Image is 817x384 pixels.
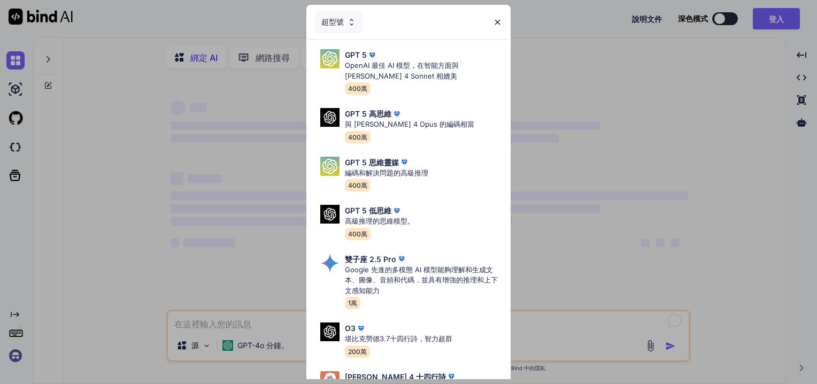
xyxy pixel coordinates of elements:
p: 雙子座 2.5 Pro [345,254,396,265]
img: 選擇模型 [320,322,340,341]
span: 400萬 [345,228,371,240]
img: 選擇模型 [320,254,340,273]
p: Google 先進的多模態 AI 模型能夠理解和生成文本、圖像、音頻和代碼，並具有增強的推理和上下文感知能力 [345,265,502,296]
span: 400萬 [345,179,371,191]
img: 選擇模型 [320,49,340,68]
p: GPT 5 [345,49,367,60]
span: 1萬 [345,297,360,309]
p: GPT 5 高思維 [345,108,391,119]
p: GPT 5 思維靈媒 [345,157,399,168]
p: OpenAI 最佳 AI 模型，在智能方面與 [PERSON_NAME] 4 Sonnet 相媲美 [345,60,502,81]
p: GPT 5 低思維 [345,205,391,216]
img: 選擇模型 [320,157,340,176]
p: 高級推理的思維模型。 [345,216,414,227]
p: 編碼和解決問題的高級推理 [345,168,428,179]
img: 保險費 [399,157,410,167]
p: O3 [345,322,356,334]
img: 保險費 [391,109,402,119]
img: 保險費 [367,50,377,60]
span: 200萬 [345,345,370,358]
img: 保險費 [391,205,402,216]
p: 與 [PERSON_NAME] 4 Opus 的編碼相當 [345,119,474,130]
p: [PERSON_NAME] 4 十四行詩 [345,371,446,382]
span: 400萬 [345,82,371,95]
img: 選擇模型 [320,205,340,224]
img: 選擇模型 [347,18,356,27]
img: 選擇模型 [320,108,340,127]
img: 保險費 [356,323,366,334]
img: 保險費 [396,254,407,264]
span: 400萬 [345,131,371,143]
img: 保險費 [446,371,457,382]
font: 超型號 [321,17,344,27]
img: 近 [493,18,502,27]
p: 堪比克勞德3.7十四行詩，智力超群 [345,334,452,344]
